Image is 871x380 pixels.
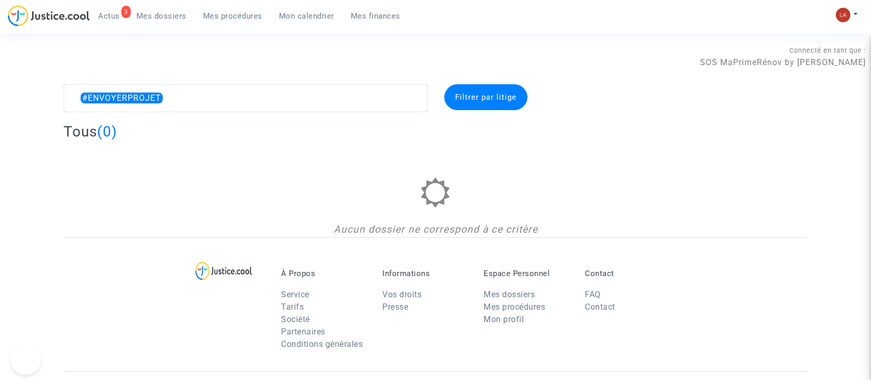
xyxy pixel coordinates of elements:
a: Service [281,290,309,299]
span: Mes finances [351,11,400,21]
a: Contact [585,302,615,312]
p: Informations [382,269,468,278]
a: Société [281,314,310,324]
a: Mon calendrier [271,8,343,24]
span: Filtrer par litige [455,93,517,102]
img: jc-logo.svg [8,5,90,26]
span: Tous [64,123,97,140]
a: Conditions générales [281,339,363,349]
div: Aucun dossier ne correspond à ce critère [64,222,807,237]
a: Mes procédures [195,8,271,24]
p: À Propos [281,269,367,278]
a: Mes finances [343,8,409,24]
a: Mes dossiers [484,290,535,299]
span: Connecté en tant que : [789,47,866,54]
iframe: Help Scout Beacon - Open [10,344,41,375]
span: Mes dossiers [136,11,186,21]
span: (0) [97,123,117,140]
a: Tarifs [281,302,304,312]
a: Mes dossiers [128,8,195,24]
span: Mes procédures [203,11,262,21]
p: Espace Personnel [484,269,569,278]
a: Partenaires [281,327,325,337]
p: Contact [585,269,671,278]
a: 3Actus [90,8,128,24]
img: 3f9b7d9779f7b0ffc2b90d026f0682a9 [836,8,850,22]
a: Presse [382,302,408,312]
a: Vos droits [382,290,422,299]
a: FAQ [585,290,601,299]
div: 3 [121,6,131,18]
img: logo-lg.svg [195,262,253,280]
span: Mon calendrier [279,11,334,21]
span: Actus [98,11,120,21]
a: Mes procédures [484,302,545,312]
a: Mon profil [484,314,524,324]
